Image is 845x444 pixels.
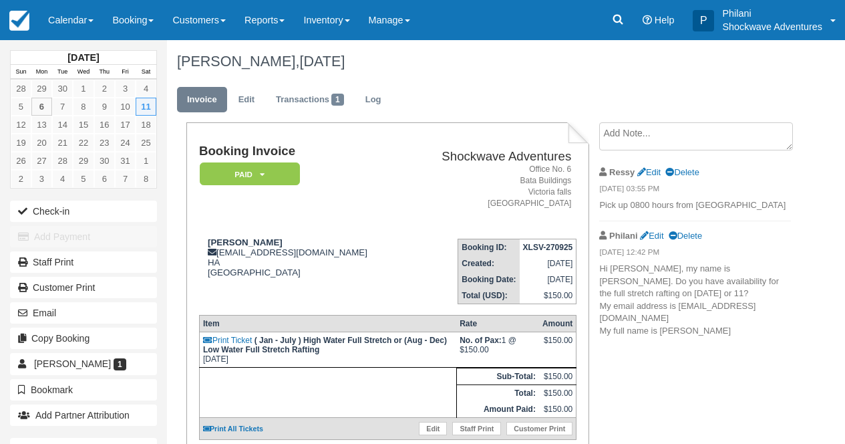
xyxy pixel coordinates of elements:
th: Booking Date: [458,271,520,288]
td: $150.00 [520,288,576,304]
h1: Booking Invoice [199,144,405,158]
button: Email [10,302,157,324]
a: Paid [199,162,295,187]
h1: [PERSON_NAME], [177,53,791,70]
th: Booking ID: [458,239,520,256]
a: 5 [11,98,31,116]
div: [EMAIL_ADDRESS][DOMAIN_NAME] HA [GEOGRAPHIC_DATA] [199,237,405,277]
a: 21 [52,134,73,152]
a: Print Ticket [203,336,252,345]
a: 3 [31,170,52,188]
a: 3 [115,80,136,98]
a: 26 [11,152,31,170]
a: 6 [31,98,52,116]
a: 7 [115,170,136,188]
a: Customer Print [10,277,157,298]
a: 27 [31,152,52,170]
th: Item [199,316,456,332]
a: 13 [31,116,52,134]
img: checkfront-main-nav-mini-logo.png [9,11,29,31]
p: Hi [PERSON_NAME], my name is [PERSON_NAME]. Do you have availability for the full stretch rafting... [599,263,790,337]
i: Help [643,15,652,25]
a: 16 [94,116,115,134]
a: Transactions1 [266,87,354,113]
a: Edit [228,87,265,113]
a: 29 [31,80,52,98]
th: Created: [458,255,520,271]
a: 9 [94,98,115,116]
strong: Philani [609,231,637,241]
a: Staff Print [10,251,157,273]
a: Log [355,87,391,113]
a: 19 [11,134,31,152]
span: [DATE] [299,53,345,70]
td: 1 @ $150.00 [456,332,539,368]
td: [DATE] [520,255,576,271]
th: Total (USD): [458,288,520,304]
p: Philani [722,7,822,20]
a: Staff Print [452,422,501,435]
strong: Ressy [609,167,635,177]
address: Office No. 6 Bata Buildings Victoria falls [GEOGRAPHIC_DATA] [410,164,571,210]
a: 24 [115,134,136,152]
a: 14 [52,116,73,134]
td: $150.00 [539,401,576,418]
td: $150.00 [539,368,576,385]
strong: [PERSON_NAME] [208,237,283,247]
td: $150.00 [539,385,576,402]
a: 11 [136,98,156,116]
button: Check-in [10,201,157,222]
a: 28 [11,80,31,98]
a: 1 [136,152,156,170]
a: 5 [73,170,94,188]
a: 25 [136,134,156,152]
strong: XLSV-270925 [523,243,573,252]
a: [PERSON_NAME] 1 [10,353,157,374]
th: Mon [31,65,52,80]
th: Tue [52,65,73,80]
a: 12 [11,116,31,134]
p: Shockwave Adventures [722,20,822,33]
a: 23 [94,134,115,152]
a: Edit [419,422,447,435]
a: Invoice [177,87,227,113]
a: 22 [73,134,94,152]
a: 6 [94,170,115,188]
strong: No. of Pax [460,336,502,345]
a: 20 [31,134,52,152]
th: Amount Paid: [456,401,539,418]
a: 8 [136,170,156,188]
th: Thu [94,65,115,80]
button: Bookmark [10,379,157,401]
a: Edit [640,231,663,241]
a: 17 [115,116,136,134]
a: 30 [52,80,73,98]
a: Edit [637,167,661,177]
a: 4 [136,80,156,98]
strong: [DATE] [67,52,99,63]
button: Add Partner Attribution [10,405,157,426]
a: 29 [73,152,94,170]
div: P [693,10,714,31]
td: [DATE] [199,332,456,368]
th: Total: [456,385,539,402]
a: 15 [73,116,94,134]
button: Copy Booking [10,328,157,349]
a: 31 [115,152,136,170]
p: Pick up 0800 hours from [GEOGRAPHIC_DATA] [599,199,790,212]
span: 1 [331,94,344,106]
a: 4 [52,170,73,188]
th: Sat [136,65,156,80]
h2: Shockwave Adventures [410,150,571,164]
span: Help [655,15,675,25]
th: Sun [11,65,31,80]
a: 2 [94,80,115,98]
th: Wed [73,65,94,80]
a: Print All Tickets [203,425,263,433]
span: 1 [114,358,126,370]
a: 2 [11,170,31,188]
em: [DATE] 03:55 PM [599,183,790,198]
th: Rate [456,316,539,332]
em: Paid [200,162,300,186]
a: 28 [52,152,73,170]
